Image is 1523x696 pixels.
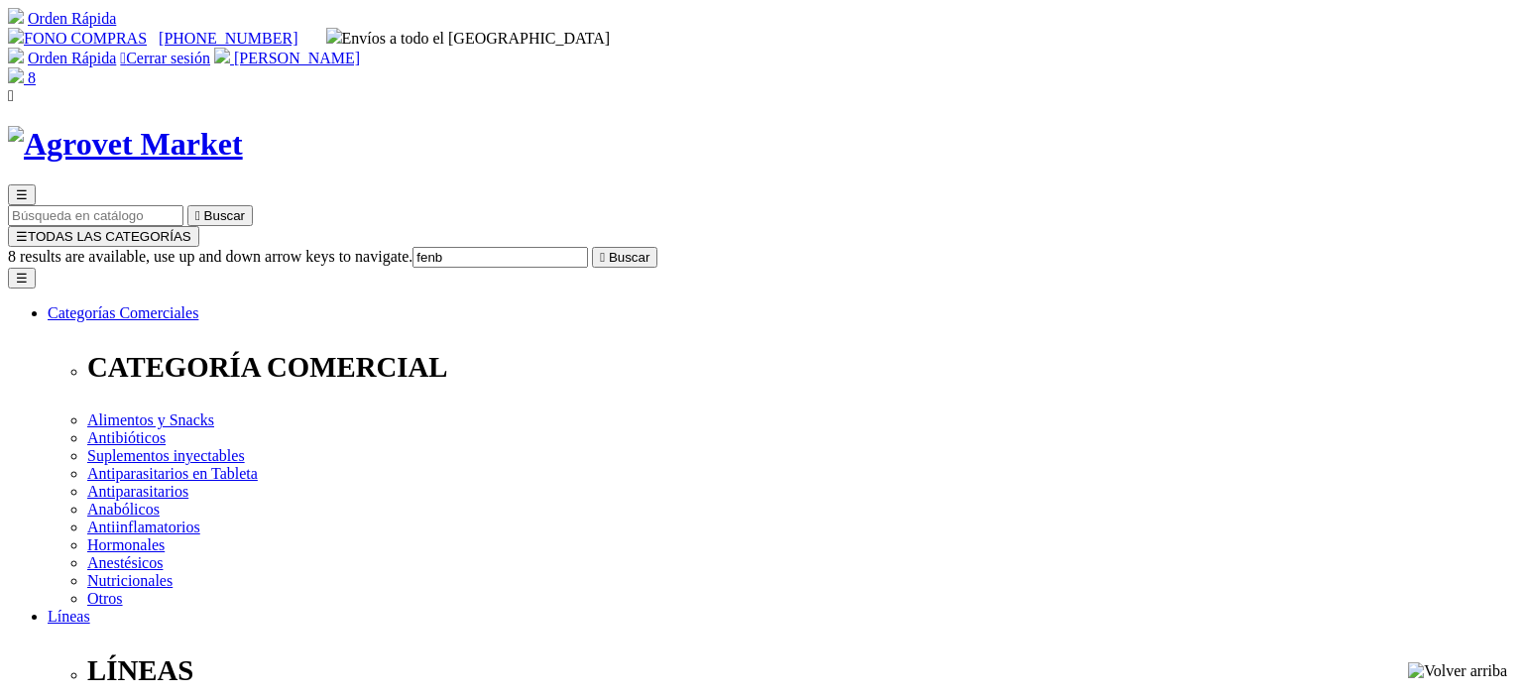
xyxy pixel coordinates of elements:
[8,126,243,163] img: Agrovet Market
[8,205,183,226] input: Buscar
[28,50,116,66] a: Orden Rápida
[87,654,1515,687] p: LÍNEAS
[214,48,230,63] img: user.svg
[87,429,166,446] a: Antibióticos
[592,247,657,268] button:  Buscar
[214,50,360,66] a: [PERSON_NAME]
[8,87,14,104] i: 
[204,208,245,223] span: Buscar
[187,205,253,226] button:  Buscar
[120,50,126,66] i: 
[609,250,649,265] span: Buscar
[8,28,24,44] img: phone.svg
[16,187,28,202] span: ☰
[8,248,412,265] span: 8 results are available, use up and down arrow keys to navigate.
[48,304,198,321] a: Categorías Comerciales
[8,8,24,24] img: shopping-cart.svg
[159,30,297,47] a: [PHONE_NUMBER]
[326,28,342,44] img: delivery-truck.svg
[10,481,342,686] iframe: Brevo live chat
[87,411,214,428] a: Alimentos y Snacks
[28,69,36,86] span: 8
[8,226,199,247] button: ☰TODAS LAS CATEGORÍAS
[234,50,360,66] span: [PERSON_NAME]
[8,69,36,86] a: 8
[87,465,258,482] a: Antiparasitarios en Tableta
[16,229,28,244] span: ☰
[87,351,1515,384] p: CATEGORÍA COMERCIAL
[412,247,588,268] input: Buscar
[120,50,210,66] a: Cerrar sesión
[8,67,24,83] img: shopping-bag.svg
[87,447,245,464] a: Suplementos inyectables
[600,250,605,265] i: 
[326,30,611,47] span: Envíos a todo el [GEOGRAPHIC_DATA]
[8,48,24,63] img: shopping-cart.svg
[8,30,147,47] a: FONO COMPRAS
[8,268,36,289] button: ☰
[1408,662,1507,680] img: Volver arriba
[195,208,200,223] i: 
[28,10,116,27] a: Orden Rápida
[8,184,36,205] button: ☰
